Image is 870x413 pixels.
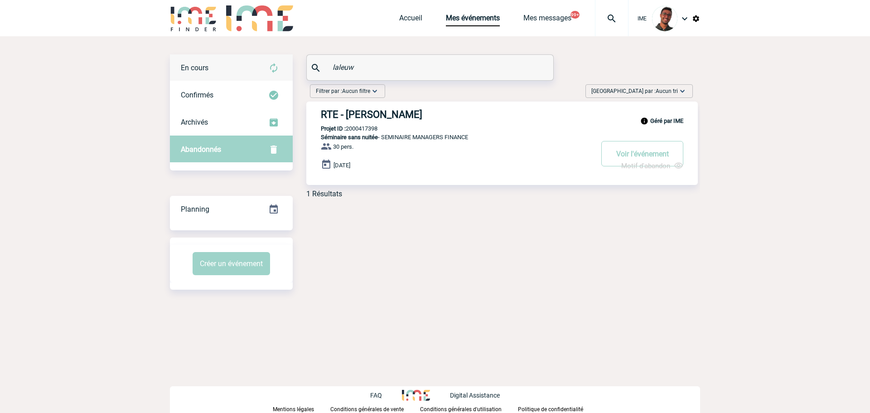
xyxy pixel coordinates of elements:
img: IME-Finder [170,5,217,31]
p: Conditions générales d'utilisation [420,406,502,413]
h3: RTE - [PERSON_NAME] [321,109,593,120]
span: Confirmés [181,91,213,99]
span: Motif d'abandon [621,162,670,170]
div: 1 Résultats [306,189,342,198]
div: Retrouvez ici tous vos événements organisés par date et état d'avancement [170,196,293,223]
button: Voir l'événement [601,141,683,166]
a: FAQ [370,390,402,399]
p: FAQ [370,392,382,399]
a: Mes messages [523,14,571,26]
a: Mentions légales [273,404,330,413]
button: 99+ [570,11,580,19]
a: Mes événements [446,14,500,26]
span: [GEOGRAPHIC_DATA] par : [591,87,678,96]
p: 2000417398 [306,125,377,132]
p: Politique de confidentialité [518,406,583,413]
a: Planning [170,195,293,222]
div: Motif d'abandon : Client injoignable Date : 18-09-2024 Auteur : Client Commentaire : [621,161,683,170]
div: Retrouvez ici tous les événements que vous avez décidé d'archiver [170,109,293,136]
span: Filtrer par : [316,87,370,96]
b: Géré par IME [650,117,683,124]
span: Aucun filtre [342,88,370,94]
img: baseline_expand_more_white_24dp-b.png [370,87,379,96]
button: Créer un événement [193,252,270,275]
span: Planning [181,205,209,214]
a: RTE - [PERSON_NAME] [306,109,698,120]
span: Abandonnés [181,145,221,154]
p: Digital Assistance [450,392,500,399]
span: 30 pers. [333,143,353,150]
p: Conditions générales de vente [330,406,404,413]
img: 124970-0.jpg [652,6,677,31]
a: Conditions générales d'utilisation [420,404,518,413]
span: IME [638,15,647,22]
a: Conditions générales de vente [330,404,420,413]
a: Accueil [399,14,422,26]
p: Mentions légales [273,406,314,413]
span: [DATE] [333,162,350,169]
b: Projet ID : [321,125,346,132]
img: baseline_expand_more_white_24dp-b.png [678,87,687,96]
span: Aucun tri [656,88,678,94]
span: Archivés [181,118,208,126]
img: info_black_24dp.svg [640,117,648,125]
img: http://www.idealmeetingsevents.fr/ [402,390,430,401]
a: Politique de confidentialité [518,404,598,413]
p: - SEMINAIRE MANAGERS FINANCE [306,134,593,141]
input: Rechercher un événement par son nom [330,61,532,74]
span: Séminaire sans nuitée [321,134,378,141]
div: Retrouvez ici tous vos évènements avant confirmation [170,54,293,82]
div: Retrouvez ici tous vos événements annulés [170,136,293,163]
span: En cours [181,63,208,72]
